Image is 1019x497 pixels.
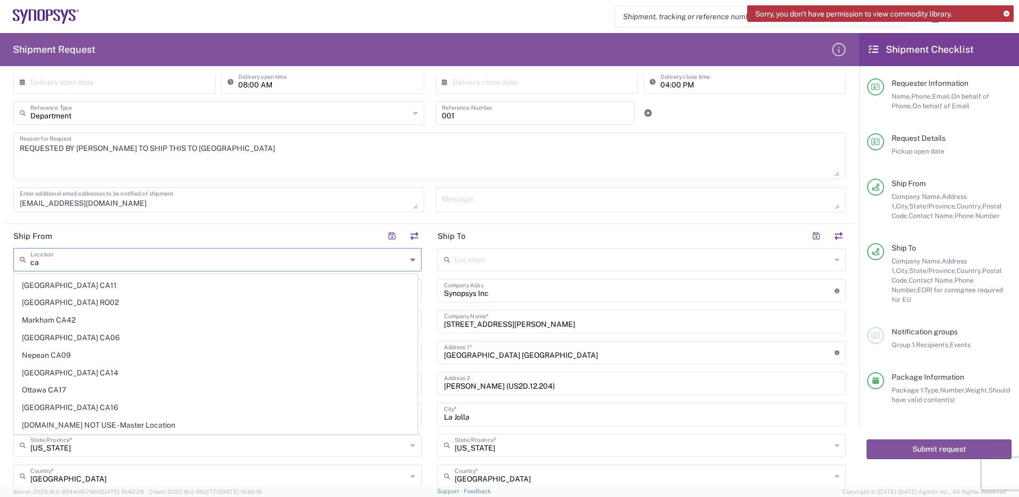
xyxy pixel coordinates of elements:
[892,79,968,87] span: Requester Information
[615,6,891,27] input: Shipment, tracking or reference number
[14,382,417,398] span: Ottawa CA17
[909,202,957,210] span: State/Province,
[912,102,969,110] span: On behalf of Email
[955,212,1000,220] span: Phone Number
[896,202,909,210] span: City,
[220,488,262,495] span: [DATE] 10:40:19
[842,487,1006,496] span: Copyright © [DATE]-[DATE] Agistix Inc., All Rights Reserved
[909,212,955,220] span: Contact Name,
[940,386,965,394] span: Number,
[892,373,964,381] span: Package Information
[892,327,958,336] span: Notification groups
[892,341,916,349] span: Group 1:
[892,92,911,100] span: Name,
[909,276,955,284] span: Contact Name,
[867,439,1012,459] button: Submit request
[932,92,951,100] span: Email,
[896,267,909,275] span: City,
[14,330,417,346] span: [GEOGRAPHIC_DATA] CA06
[14,347,417,364] span: Nepean CA09
[464,488,491,494] a: Feedback
[755,9,952,19] span: Sorry, you don't have permission to view commodity library.
[924,386,940,394] span: Type,
[892,134,945,142] span: Request Details
[14,365,417,381] span: [GEOGRAPHIC_DATA] CA14
[149,488,262,495] span: Client: 2025.16.0-8fc0770
[916,341,950,349] span: Recipients,
[437,488,464,494] a: Support
[892,179,926,188] span: Ship From
[13,231,52,242] h2: Ship From
[14,294,417,311] span: [GEOGRAPHIC_DATA] RO02
[869,43,974,56] h2: Shipment Checklist
[892,386,924,394] span: Package 1:
[14,417,417,434] span: [DOMAIN_NAME] NOT USE - Master Location
[14,399,417,416] span: [GEOGRAPHIC_DATA] CA16
[957,267,982,275] span: Country,
[911,92,932,100] span: Phone,
[101,488,144,495] span: [DATE] 10:42:29
[909,267,957,275] span: State/Province,
[892,257,942,265] span: Company Name,
[14,312,417,328] span: Markham CA42
[13,43,95,56] h2: Shipment Request
[965,386,989,394] span: Weight,
[641,106,656,121] a: Add Reference
[14,277,417,294] span: [GEOGRAPHIC_DATA] CA11
[957,202,982,210] span: Country,
[13,488,144,495] span: Server: 2025.16.0-9544af67660
[438,231,466,242] h2: Ship To
[892,193,942,201] span: Company Name,
[892,147,944,155] span: Pickup open date
[892,286,1003,303] span: EORI for consignee required for EU
[892,244,916,252] span: Ship To
[950,341,971,349] span: Events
